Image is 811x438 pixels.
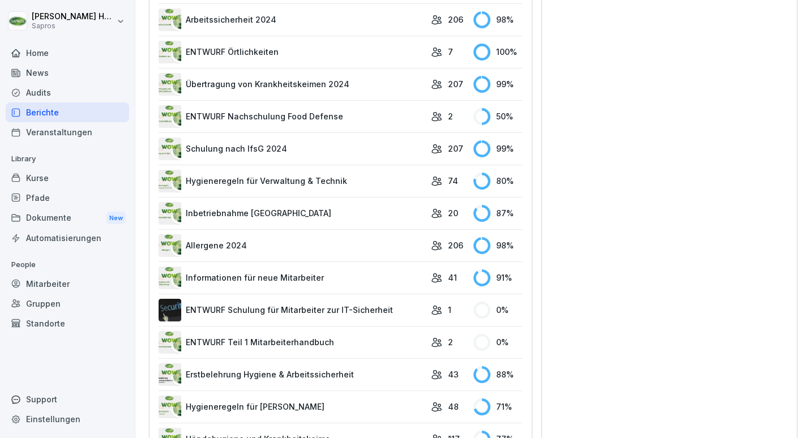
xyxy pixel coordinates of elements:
a: Berichte [6,102,129,122]
a: DokumenteNew [6,208,129,229]
div: 0 % [473,334,523,351]
img: vwx8k6ya36xzvqnkwtub9yzx.png [159,396,181,418]
img: uldvudanzq1ertpbfl1delgu.png [159,234,181,257]
a: Schulung nach IfsG 2024 [159,138,425,160]
a: Inbetriebnahme [GEOGRAPHIC_DATA] [159,202,425,225]
p: 20 [448,207,458,219]
a: Informationen für neue Mitarbeiter [159,267,425,289]
div: 50 % [473,108,523,125]
p: 207 [448,143,463,154]
div: 87 % [473,205,523,222]
img: lznwvr82wpecqkh5vfti2rdl.png [159,8,181,31]
a: ENTWURF Nachschulung Food Defense [159,105,425,128]
div: 0 % [473,302,523,319]
div: 100 % [473,44,523,61]
div: 98 % [473,237,523,254]
a: ENTWURF Schulung für Mitarbeiter zur IT-Sicherheit [159,299,425,321]
img: pkq2tt5k3ouzq565y6vdjv60.png [159,363,181,386]
p: 1 [448,304,451,316]
a: Home [6,43,129,63]
a: News [6,63,129,83]
a: Kurse [6,168,129,188]
img: qyq0a2416wu59rzz6gvkqk6n.png [159,170,181,192]
a: Hygieneregeln für Verwaltung & Technik [159,170,425,192]
a: Automatisierungen [6,228,129,248]
a: Pfade [6,188,129,208]
p: 74 [448,175,458,187]
p: 206 [448,14,463,25]
a: Gruppen [6,294,129,314]
img: vnd1rps7wleblvloh3xch0f4.png [159,267,181,289]
div: 91 % [473,269,523,286]
div: 98 % [473,11,523,28]
p: 7 [448,46,453,58]
a: Mitarbeiter [6,274,129,294]
p: 48 [448,401,459,413]
div: Support [6,389,129,409]
img: nvh0m954qqb4ryavzfvnyj8v.png [159,73,181,96]
a: Hygieneregeln für [PERSON_NAME] [159,396,425,418]
a: ENTWURF Teil 1 Mitarbeiterhandbuch [159,331,425,354]
p: 206 [448,239,463,251]
img: ykyd29dix32es66jlv6if6gg.png [159,331,181,354]
p: 207 [448,78,463,90]
p: 41 [448,272,457,284]
p: Library [6,150,129,168]
a: Standorte [6,314,129,333]
img: gws61i47o4mae1p22ztlfgxa.png [159,138,181,160]
div: New [106,212,126,225]
p: [PERSON_NAME] Höfer [32,12,114,22]
div: 99 % [473,140,523,157]
div: 88 % [473,366,523,383]
img: h5sav5dnziwxdjneueuzzbxg.png [159,202,181,225]
p: Sapros [32,22,114,30]
div: 71 % [473,398,523,415]
div: 80 % [473,173,523,190]
a: Erstbelehrung Hygiene & Arbeitssicherheit [159,363,425,386]
a: Arbeitssicherheit 2024 [159,8,425,31]
a: Übertragung von Krankheitskeimen 2024 [159,73,425,96]
a: ENTWURF Örtlichkeiten [159,41,425,63]
a: Audits [6,83,129,102]
p: People [6,256,129,274]
p: 2 [448,336,453,348]
img: abhiwj39wu5z4hrv0h7kom0r.png [159,299,181,321]
p: 43 [448,368,459,380]
a: Einstellungen [6,409,129,429]
p: 2 [448,110,453,122]
div: Dokumente [6,208,129,229]
img: b09us41hredzt9sfzsl3gafq.png [159,105,181,128]
div: 99 % [473,76,523,93]
img: p1qyi9ca3z10vnmgo9tbw5eq.png [159,41,181,63]
a: Veranstaltungen [6,122,129,142]
a: Allergene 2024 [159,234,425,257]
